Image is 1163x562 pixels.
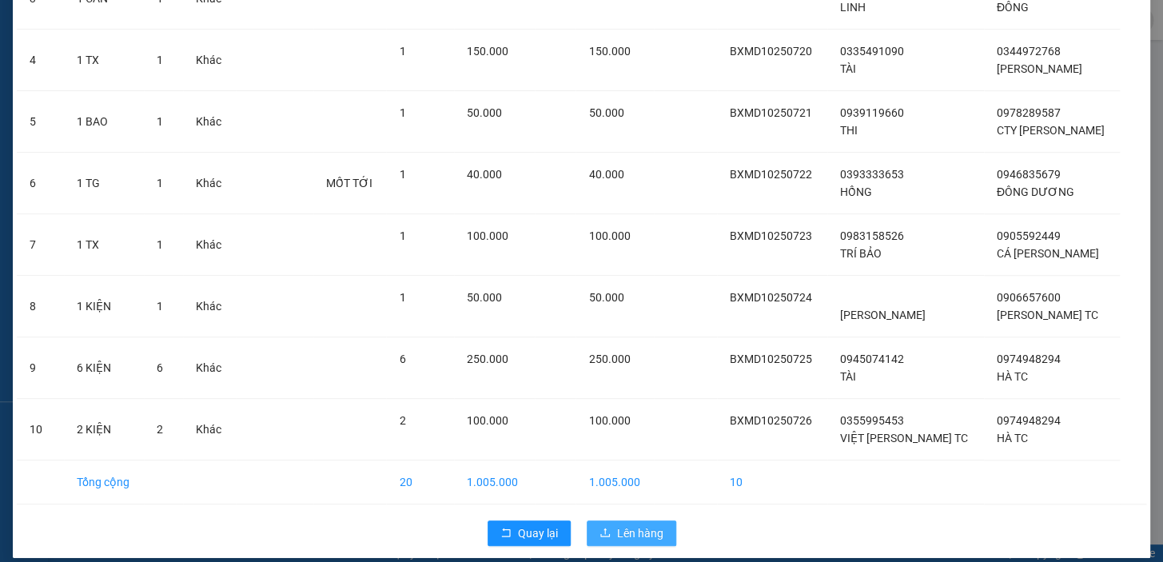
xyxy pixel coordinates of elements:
span: 0946835679 [997,168,1061,181]
span: 0335491090 [840,45,904,58]
td: 6 [17,153,64,214]
button: rollbackQuay lại [488,520,571,546]
td: 2 KIỆN [64,399,144,460]
span: THI [840,124,858,137]
span: [PERSON_NAME] [997,62,1082,75]
span: HỒNG [840,185,872,198]
span: BXMD10250726 [730,414,812,427]
span: VIỆT [PERSON_NAME] TC [840,432,968,444]
span: Lên hàng [617,524,663,542]
span: 100.000 [588,229,630,242]
td: Khác [183,214,235,276]
span: 100.000 [467,229,508,242]
td: 1 TX [64,30,144,91]
span: 1 [157,54,163,66]
span: 1 [399,45,405,58]
td: 4 [17,30,64,91]
span: 0978289587 [997,106,1061,119]
span: HÀ TC [997,370,1028,383]
td: 20 [386,460,454,504]
td: 1 BAO [64,91,144,153]
td: 1.005.000 [454,460,535,504]
td: 10 [17,399,64,460]
span: 1 [399,291,405,304]
td: Khác [183,399,235,460]
td: Khác [183,91,235,153]
span: 0983158526 [840,229,904,242]
span: 100.000 [588,414,630,427]
div: 40.000 [12,103,128,122]
span: BXMD10250724 [730,291,812,304]
span: ĐÔNG [997,1,1029,14]
span: 250.000 [467,353,508,365]
span: 1 [157,115,163,128]
span: 0974948294 [997,353,1061,365]
span: 1 [157,238,163,251]
span: 50.000 [467,291,502,304]
span: BXMD10250723 [730,229,812,242]
span: 1 [399,168,405,181]
span: 1 [157,177,163,189]
td: 1 TX [64,214,144,276]
span: BXMD10250725 [730,353,812,365]
button: uploadLên hàng [587,520,676,546]
span: BXMD10250720 [730,45,812,58]
td: 6 KIỆN [64,337,144,399]
div: 0369356695 [14,71,125,94]
span: rollback [500,527,512,540]
td: 1 TG [64,153,144,214]
td: 7 [17,214,64,276]
span: 0945074142 [840,353,904,365]
td: 10 [717,460,827,504]
div: 0366696246 [137,71,265,94]
span: MỐT TỚI [326,177,372,189]
span: 0906657600 [997,291,1061,304]
td: 5 [17,91,64,153]
span: TÀI [840,62,856,75]
td: 1.005.000 [576,460,654,504]
span: 50.000 [588,106,623,119]
span: 0905592449 [997,229,1061,242]
span: 0355995453 [840,414,904,427]
span: [PERSON_NAME] [840,309,926,321]
span: 1 [399,229,405,242]
span: 50.000 [467,106,502,119]
span: 50.000 [588,291,623,304]
span: 0974948294 [997,414,1061,427]
span: TÀI [840,370,856,383]
span: 0939119660 [840,106,904,119]
td: Khác [183,153,235,214]
span: 100.000 [467,414,508,427]
span: BXMD10250721 [730,106,812,119]
span: 6 [157,361,163,374]
span: Quay lại [518,524,558,542]
span: HÀ TC [997,432,1028,444]
span: CR : [12,105,37,122]
span: TRÍ BẢO [840,247,882,260]
span: BXMD10250722 [730,168,812,181]
span: 40.000 [588,168,623,181]
span: 1 [399,106,405,119]
span: LINH [840,1,866,14]
span: 250.000 [588,353,630,365]
td: Tổng cộng [64,460,144,504]
span: 6 [399,353,405,365]
div: BX Miền Đông [14,14,125,52]
span: 0344972768 [997,45,1061,58]
div: BX [PERSON_NAME] [137,14,265,52]
span: 150.000 [588,45,630,58]
span: 1 [157,300,163,313]
div: A TẤN [14,52,125,71]
div: BS TÂM [137,52,265,71]
span: Gửi: [14,15,38,32]
span: 0393333653 [840,168,904,181]
span: Nhận: [137,15,175,32]
span: 2 [157,423,163,436]
span: CÁ [PERSON_NAME] [997,247,1099,260]
span: 2 [399,414,405,427]
span: upload [599,527,611,540]
span: CTY [PERSON_NAME] [997,124,1105,137]
td: 9 [17,337,64,399]
td: Khác [183,337,235,399]
span: 150.000 [467,45,508,58]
